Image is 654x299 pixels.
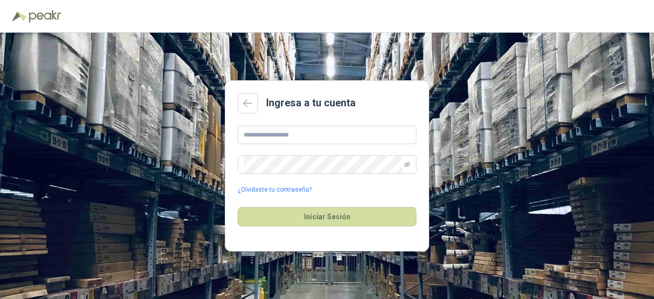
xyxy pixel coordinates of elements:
[238,207,416,226] button: Iniciar Sesión
[404,162,410,168] span: eye-invisible
[266,95,356,111] h2: Ingresa a tu cuenta
[12,11,27,21] img: Logo
[238,185,312,195] a: ¿Olvidaste tu contraseña?
[29,10,61,22] img: Peakr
